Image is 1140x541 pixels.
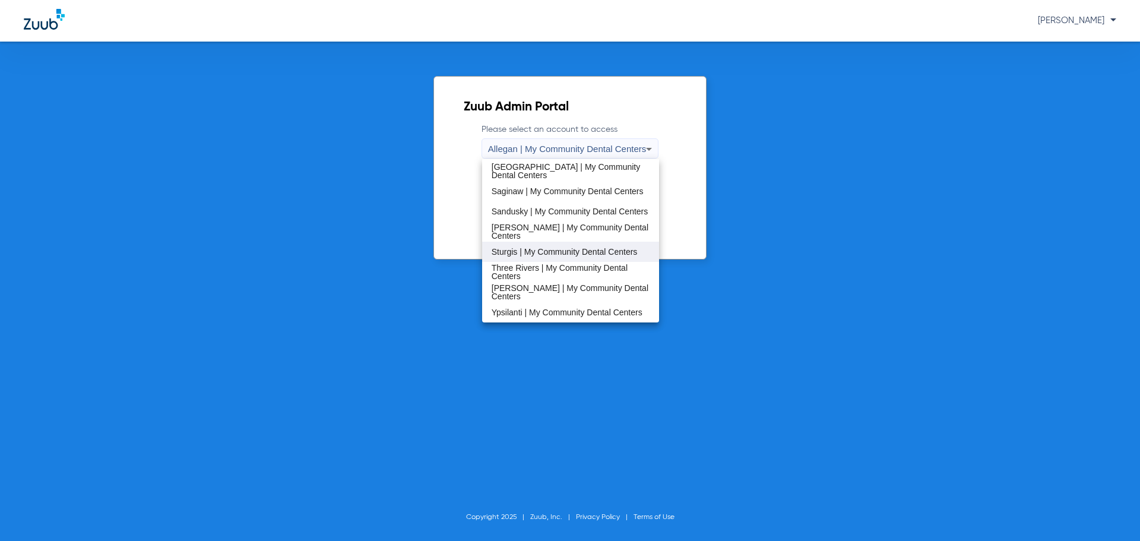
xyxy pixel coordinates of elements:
[492,248,638,256] span: Sturgis | My Community Dental Centers
[492,143,650,159] span: Mt. Pleasant | My Community Dental Centers
[492,163,650,179] span: [GEOGRAPHIC_DATA] | My Community Dental Centers
[492,284,650,300] span: [PERSON_NAME] | My Community Dental Centers
[492,264,650,280] span: Three Rivers | My Community Dental Centers
[492,207,648,216] span: Sandusky | My Community Dental Centers
[492,187,644,195] span: Saginaw | My Community Dental Centers
[492,223,650,240] span: [PERSON_NAME] | My Community Dental Centers
[492,308,642,317] span: Ypsilanti | My Community Dental Centers
[1081,484,1140,541] iframe: Chat Widget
